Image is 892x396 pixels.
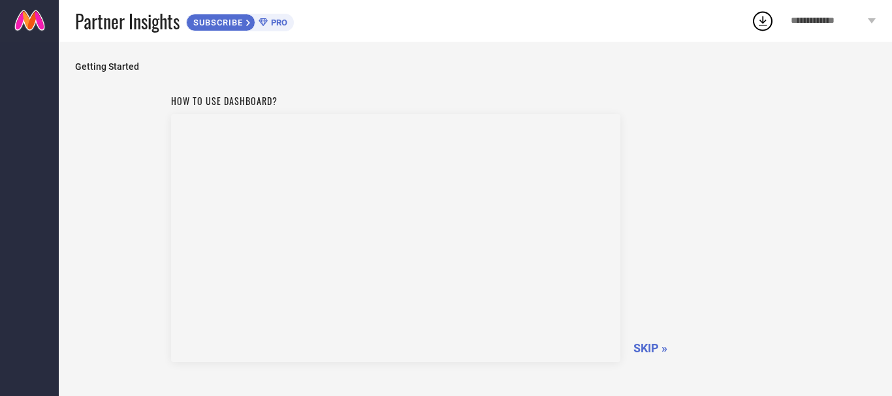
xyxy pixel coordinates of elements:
div: Open download list [751,9,774,33]
span: Partner Insights [75,8,180,35]
a: SUBSCRIBEPRO [186,10,294,31]
span: Getting Started [75,61,876,72]
iframe: Workspace Section [171,114,620,362]
span: PRO [268,18,287,27]
h1: How to use dashboard? [171,94,620,108]
span: SKIP » [633,341,667,355]
span: SUBSCRIBE [187,18,246,27]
